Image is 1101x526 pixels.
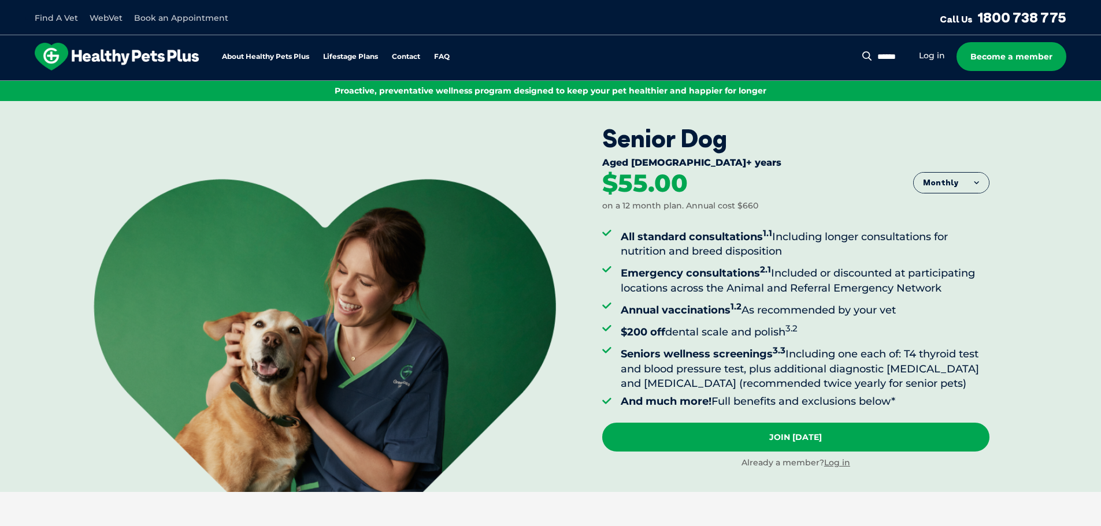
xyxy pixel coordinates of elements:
[763,227,772,238] sup: 1.1
[621,394,989,409] li: Full benefits and exclusions below*
[785,323,798,334] sup: 3.2
[602,124,989,153] div: Senior Dog
[621,262,989,295] li: Included or discounted at participating locations across the Animal and Referral Emergency Network
[621,299,989,318] li: As recommended by your vet
[602,157,989,171] div: Aged [DEMOGRAPHIC_DATA]+ years
[94,179,556,492] img: <br /> <b>Warning</b>: Undefined variable $title in <b>/var/www/html/current/codepool/wp-content/...
[621,304,742,316] strong: Annual vaccinations
[940,9,1066,26] a: Call Us1800 738 775
[602,423,989,452] a: Join [DATE]
[731,301,742,312] sup: 1.2
[434,53,450,61] a: FAQ
[134,13,228,23] a: Book an Appointment
[621,267,771,279] strong: Emergency consultations
[760,264,771,275] sup: 2.1
[621,348,785,360] strong: Seniors wellness screenings
[602,457,989,469] div: Already a member?
[35,43,199,70] img: hpp-logo
[323,53,378,61] a: Lifestage Plans
[621,226,989,259] li: Including longer consultations for nutrition and breed disposition
[957,42,1066,71] a: Become a member
[773,345,785,356] sup: 3.3
[621,321,989,340] li: dental scale and polish
[35,13,78,23] a: Find A Vet
[621,343,989,391] li: Including one each of: T4 thyroid test and blood pressure test, plus additional diagnostic [MEDIC...
[919,50,945,61] a: Log in
[90,13,123,23] a: WebVet
[621,230,772,243] strong: All standard consultations
[621,395,711,408] strong: And much more!
[621,326,665,338] strong: $200 off
[335,85,766,96] span: Proactive, preventative wellness program designed to keep your pet healthier and happier for longer
[602,171,688,196] div: $55.00
[914,173,989,193] button: Monthly
[602,200,758,212] div: on a 12 month plan. Annual cost $660
[222,53,309,61] a: About Healthy Pets Plus
[392,53,420,61] a: Contact
[860,50,874,62] button: Search
[824,457,850,468] a: Log in
[940,13,973,25] span: Call Us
